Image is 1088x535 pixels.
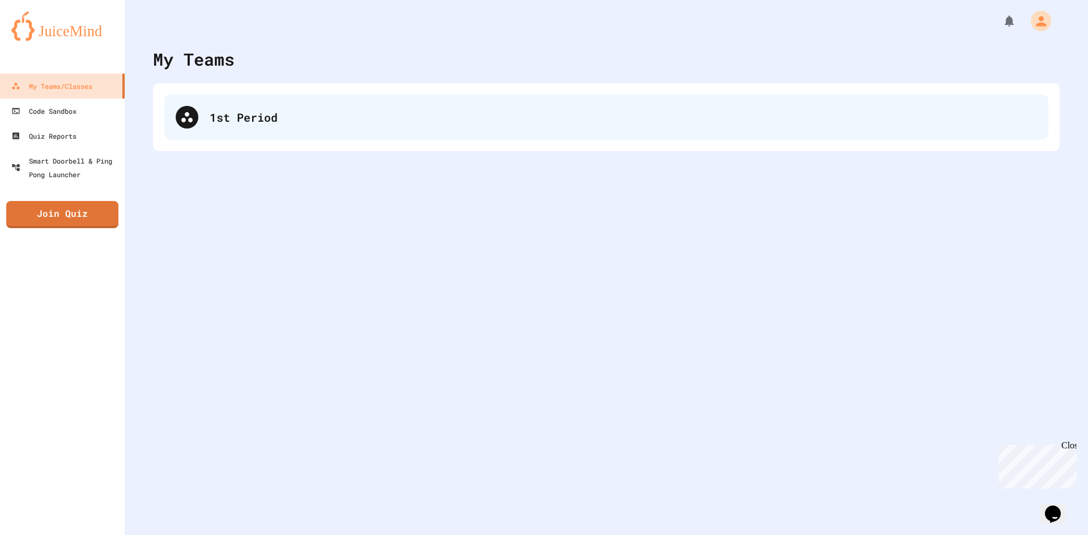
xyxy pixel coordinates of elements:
div: My Teams [153,46,235,72]
div: 1st Period [210,109,1037,126]
div: My Notifications [981,11,1019,31]
iframe: chat widget [994,440,1077,489]
iframe: chat widget [1040,490,1077,524]
div: My Account [1019,8,1054,34]
a: Join Quiz [6,201,118,228]
div: Quiz Reports [11,129,76,143]
img: logo-orange.svg [11,11,113,41]
div: Smart Doorbell & Ping Pong Launcher [11,154,120,181]
div: Code Sandbox [11,104,76,118]
div: 1st Period [164,95,1048,140]
div: My Teams/Classes [11,79,92,93]
div: Chat with us now!Close [5,5,78,72]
